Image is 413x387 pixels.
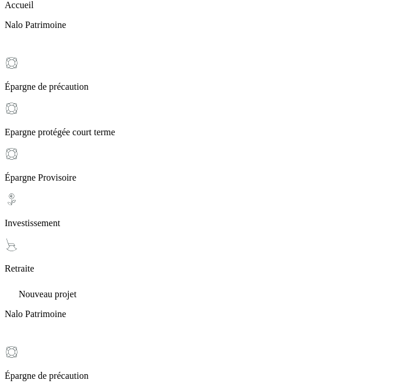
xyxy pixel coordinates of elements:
[5,192,408,228] div: Investissement
[5,173,408,183] p: Épargne Provisoire
[5,371,408,381] p: Épargne de précaution
[5,56,408,92] div: Épargne de précaution
[5,147,408,183] div: Épargne Provisoire
[5,238,408,274] div: Retraite
[5,263,408,274] p: Retraite
[5,218,408,228] p: Investissement
[5,283,408,300] div: Nouveau projet
[19,289,76,299] span: Nouveau projet
[5,20,408,30] p: Nalo Patrimoine
[5,82,408,92] p: Épargne de précaution
[5,101,408,138] div: Epargne protégée court terme
[5,345,408,381] div: Épargne de précaution
[5,309,408,319] p: Nalo Patrimoine
[5,127,408,138] p: Epargne protégée court terme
